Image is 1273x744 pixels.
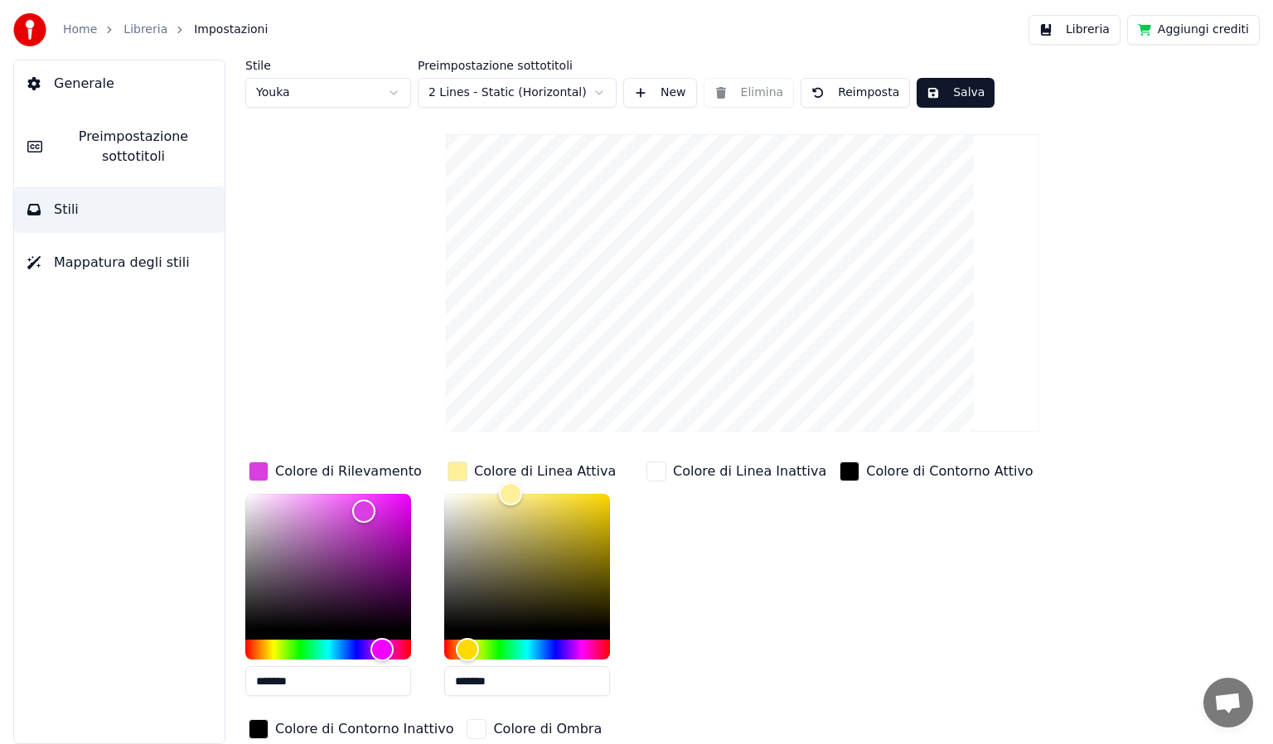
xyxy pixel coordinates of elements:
[474,461,616,481] div: Colore di Linea Attiva
[54,253,190,273] span: Mappatura degli stili
[14,239,225,286] button: Mappatura degli stili
[801,78,910,108] button: Reimposta
[245,640,411,659] div: Hue
[493,719,602,739] div: Colore di Ombra
[194,22,268,38] span: Impostazioni
[14,114,225,180] button: Preimpostazione sottotitoli
[1203,678,1253,727] div: Aprire la chat
[673,461,826,481] div: Colore di Linea Inattiva
[1127,15,1260,45] button: Aggiungi crediti
[643,458,830,485] button: Colore di Linea Inattiva
[463,716,605,742] button: Colore di Ombra
[63,22,97,38] a: Home
[14,60,225,107] button: Generale
[836,458,1036,485] button: Colore di Contorno Attivo
[245,458,425,485] button: Colore di Rilevamento
[866,461,1033,481] div: Colore di Contorno Attivo
[444,640,610,659] div: Hue
[1029,15,1121,45] button: Libreria
[13,13,46,46] img: youka
[418,60,617,71] label: Preimpostazione sottotitoli
[54,74,114,94] span: Generale
[245,494,411,630] div: Color
[275,719,453,739] div: Colore di Contorno Inattivo
[245,716,457,742] button: Colore di Contorno Inattivo
[444,494,610,630] div: Color
[56,127,211,167] span: Preimpostazione sottotitoli
[63,22,268,38] nav: breadcrumb
[245,60,411,71] label: Stile
[275,461,422,481] div: Colore di Rilevamento
[123,22,167,38] a: Libreria
[917,78,995,108] button: Salva
[14,186,225,233] button: Stili
[623,78,697,108] button: New
[54,200,79,220] span: Stili
[444,458,619,485] button: Colore di Linea Attiva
